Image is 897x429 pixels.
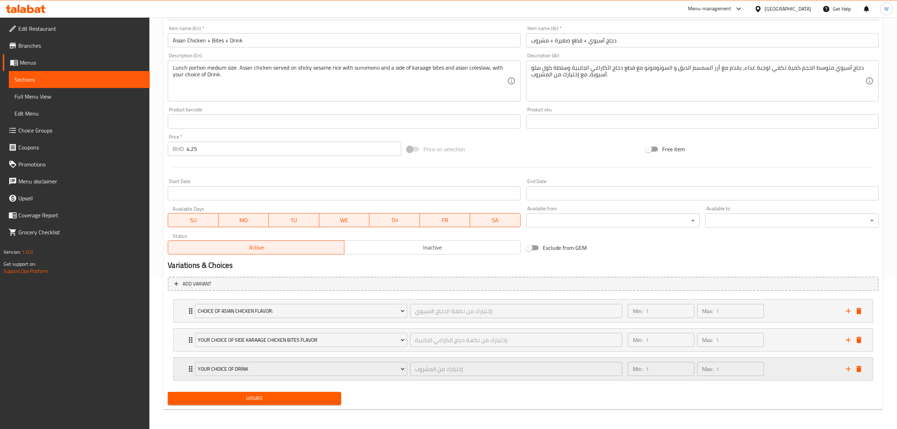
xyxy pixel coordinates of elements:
span: Update [173,394,335,403]
input: Please enter price [186,142,401,156]
span: FR [423,215,468,225]
a: Choice Groups [3,122,150,139]
button: delete [854,306,864,316]
button: SA [470,213,521,227]
span: Exclude from GEM [543,243,587,252]
button: WE [319,213,370,227]
button: add [843,335,854,345]
a: Grocery Checklist [3,224,150,241]
span: Grocery Checklist [18,228,144,236]
span: Coverage Report [18,211,144,219]
button: Inactive [344,240,521,254]
span: MO [221,215,266,225]
button: Update [168,392,341,405]
span: Coupons [18,143,144,152]
span: Promotions [18,160,144,169]
a: Promotions [3,156,150,173]
button: SU [168,213,218,227]
button: Your choice of Drink [195,362,407,376]
button: MO [219,213,269,227]
span: WE [322,215,367,225]
textarea: Lunch portion medium size Asian chicken served on sticky sesame rice with sunomono and a side of ... [173,64,507,98]
a: Edit Restaurant [3,20,150,37]
li: Expand [168,325,879,354]
span: Inactive [347,242,518,253]
span: Price on selection [423,145,465,153]
span: Edit Restaurant [18,24,144,33]
div: Expand [174,358,873,380]
a: Menu disclaimer [3,173,150,190]
span: W [884,5,889,13]
input: Enter name Ar [526,33,879,47]
div: Menu-management [688,5,731,13]
button: add [843,364,854,374]
span: Menus [20,58,144,67]
button: Choice of Asian Chicken Flavor: [195,304,407,318]
a: Edit Menu [9,105,150,122]
span: Get support on: [4,259,36,269]
button: TH [369,213,420,227]
input: Please enter product sku [526,114,879,129]
button: TU [269,213,319,227]
span: Branches [18,41,144,50]
span: 1.0.0 [22,247,33,257]
p: Min: [633,336,643,344]
span: SA [473,215,518,225]
span: Your choice of Drink [198,365,405,374]
p: Max: [702,307,713,315]
span: Menu disclaimer [18,177,144,186]
a: Coupons [3,139,150,156]
p: Max: [702,365,713,373]
span: Version: [4,247,21,257]
span: Sections [14,75,144,84]
li: Expand [168,354,879,383]
p: Min: [633,365,643,373]
a: Full Menu View [9,88,150,105]
span: TU [272,215,316,225]
button: Add variant [168,277,879,291]
p: BHD [173,145,184,153]
span: TH [372,215,417,225]
span: Free item [662,145,685,153]
button: FR [420,213,470,227]
span: SU [171,215,215,225]
button: Active [168,240,344,254]
div: Expand [174,300,873,322]
button: add [843,306,854,316]
h2: Variations & Choices [168,260,879,271]
span: Add variant [183,280,211,288]
span: Your Choice of Side Karaage Chicken Bites Flavor [198,336,405,345]
button: delete [854,364,864,374]
input: Enter name En [168,33,520,47]
span: Active [171,242,341,253]
div: ​ [526,213,700,228]
a: Branches [3,37,150,54]
a: Sections [9,71,150,88]
span: Upsell [18,194,144,202]
span: Edit Menu [14,109,144,118]
div: [GEOGRAPHIC_DATA] [765,5,811,13]
span: Choice of Asian Chicken Flavor: [198,307,405,316]
a: Menus [3,54,150,71]
button: Your Choice of Side Karaage Chicken Bites Flavor [195,333,407,347]
a: Support.OpsPlatform [4,266,48,276]
p: Max: [702,336,713,344]
a: Upsell [3,190,150,207]
li: Expand [168,296,879,325]
a: Coverage Report [3,207,150,224]
div: Expand [174,329,873,351]
input: Please enter product barcode [168,114,520,129]
textarea: دجاج آسيوي متوسط الحجم كمية تكفي لوجبة غداء، يقدم مغ أرز السمسم الدبق و السونومونو مع قطع دجاج ال... [531,64,865,98]
span: Choice Groups [18,126,144,135]
span: Full Menu View [14,92,144,101]
button: delete [854,335,864,345]
div: ​ [705,213,879,228]
p: Min: [633,307,643,315]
